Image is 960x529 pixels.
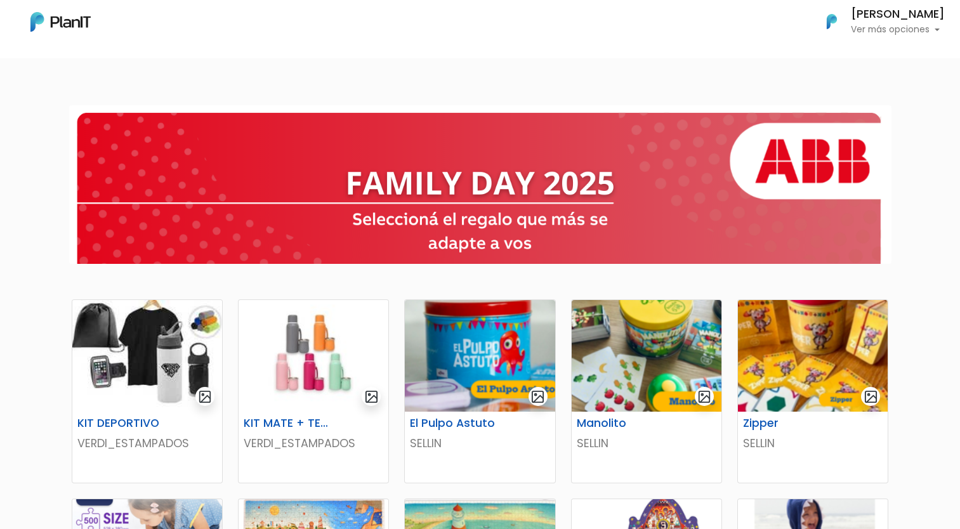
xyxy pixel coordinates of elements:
[70,417,173,430] h6: KIT DEPORTIVO
[810,5,945,38] button: PlanIt Logo [PERSON_NAME] Ver más opciones
[410,435,549,452] p: SELLIN
[238,299,389,483] a: gallery-light KIT MATE + TERMO VERDI_ESTAMPADOS
[364,389,379,404] img: gallery-light
[198,389,213,404] img: gallery-light
[404,299,555,483] a: gallery-light El Pulpo Astuto SELLIN
[77,435,217,452] p: VERDI_ESTAMPADOS
[402,417,506,430] h6: El Pulpo Astuto
[72,300,222,412] img: thumb_WhatsApp_Image_2025-05-26_at_09.52.07.jpeg
[864,389,878,404] img: gallery-light
[569,417,673,430] h6: Manolito
[30,12,91,32] img: PlanIt Logo
[735,417,839,430] h6: Zipper
[697,389,712,404] img: gallery-light
[851,25,945,34] p: Ver más opciones
[405,300,555,412] img: thumb_Captura_de_pantalla_2025-07-29_101456.png
[236,417,339,430] h6: KIT MATE + TERMO
[737,299,888,483] a: gallery-light Zipper SELLIN
[530,389,545,404] img: gallery-light
[572,300,721,412] img: thumb_Captura_de_pantalla_2025-07-29_104833.png
[72,299,223,483] a: gallery-light KIT DEPORTIVO VERDI_ESTAMPADOS
[239,300,388,412] img: thumb_2000___2000-Photoroom_-_2025-07-02T103351.963.jpg
[743,435,883,452] p: SELLIN
[818,8,846,36] img: PlanIt Logo
[244,435,383,452] p: VERDI_ESTAMPADOS
[851,9,945,20] h6: [PERSON_NAME]
[571,299,722,483] a: gallery-light Manolito SELLIN
[738,300,888,412] img: thumb_Captura_de_pantalla_2025-07-29_105257.png
[577,435,716,452] p: SELLIN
